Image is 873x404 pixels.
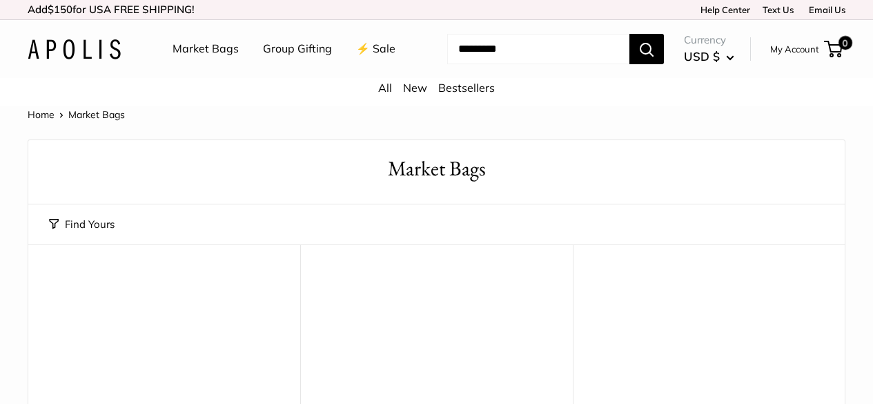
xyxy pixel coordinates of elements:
[629,34,664,64] button: Search
[263,39,332,59] a: Group Gifting
[403,81,427,95] a: New
[696,4,750,15] a: Help Center
[770,41,819,57] a: My Account
[684,49,720,64] span: USD $
[49,154,824,184] h1: Market Bags
[447,34,629,64] input: Search...
[173,39,239,59] a: Market Bags
[838,36,852,50] span: 0
[356,39,395,59] a: ⚡️ Sale
[48,3,72,16] span: $150
[28,108,55,121] a: Home
[378,81,392,95] a: All
[28,39,121,59] img: Apolis
[28,106,125,124] nav: Breadcrumb
[438,81,495,95] a: Bestsellers
[804,4,845,15] a: Email Us
[68,108,125,121] span: Market Bags
[684,46,734,68] button: USD $
[825,41,843,57] a: 0
[49,215,115,234] button: Find Yours
[684,30,734,50] span: Currency
[763,4,794,15] a: Text Us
